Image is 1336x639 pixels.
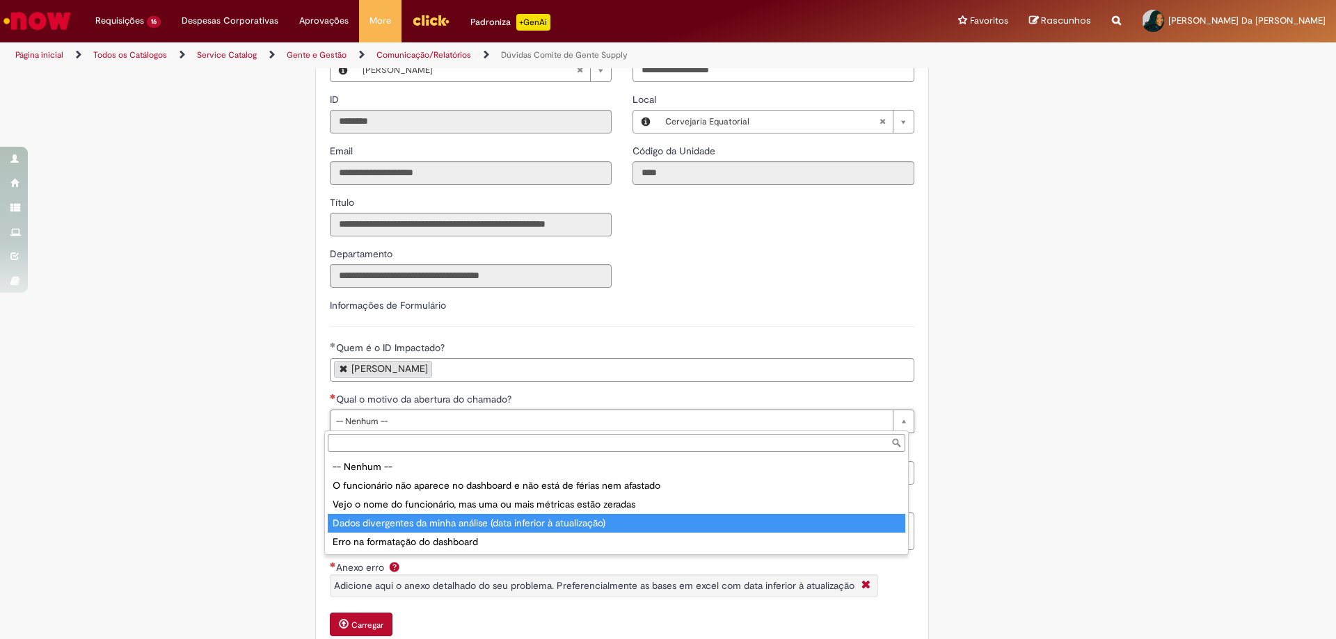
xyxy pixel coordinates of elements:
div: Erro na formatação do dashboard [328,533,905,551]
ul: Qual o motivo da abertura do chamado? [325,455,908,554]
div: O funcionário não aparece no dashboard e não está de férias nem afastado [328,476,905,495]
div: -- Nenhum -- [328,458,905,476]
div: Dados divergentes da minha análise (data inferior à atualização) [328,514,905,533]
div: Vejo o nome do funcionário, mas uma ou mais métricas estão zeradas [328,495,905,514]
